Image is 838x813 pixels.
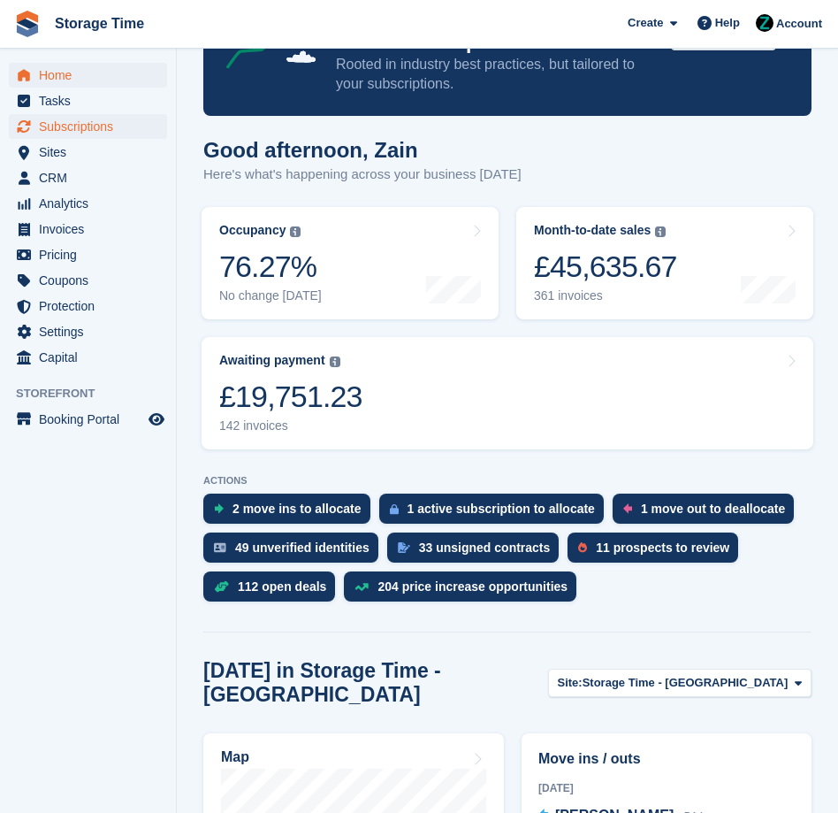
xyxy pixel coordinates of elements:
p: Here's what's happening across your business [DATE] [203,165,522,185]
a: 11 prospects to review [568,533,747,571]
span: Settings [39,319,145,344]
div: £19,751.23 [219,379,362,415]
div: 2 move ins to allocate [232,502,362,516]
img: active_subscription_to_allocate_icon-d502201f5373d7db506a760aba3b589e785aa758c864c3986d89f69b8ff3... [390,503,399,515]
span: Tasks [39,88,145,113]
img: stora-icon-8386f47178a22dfd0bd8f6a31ec36ba5ce8667c1dd55bd0f319d3a0aa187defe.svg [14,11,41,37]
a: 2 move ins to allocate [203,494,379,533]
a: menu [9,345,167,370]
a: Awaiting payment £19,751.23 142 invoices [202,337,813,449]
a: menu [9,268,167,293]
img: move_ins_to_allocate_icon-fdf77a2bb77ea45bf5b3d319d69a93e2d87916cf1d5bf7949dd705db3b84f3ca.svg [214,503,224,514]
a: 33 unsigned contracts [387,533,568,571]
span: Invoices [39,217,145,242]
span: Capital [39,345,145,370]
img: deal-1b604bf984904fb50ccaf53a9ad4b4a5d6e5aea283cecdc64d6e3604feb123c2.svg [214,580,229,593]
a: menu [9,114,167,139]
a: Month-to-date sales £45,635.67 361 invoices [516,207,813,319]
a: 1 active subscription to allocate [379,494,613,533]
a: 49 unverified identities [203,533,387,571]
div: 1 active subscription to allocate [408,502,595,516]
div: 112 open deals [238,579,326,594]
img: move_outs_to_deallocate_icon-f764333ba52eb49d3ac5e1228854f67142a1ed5810a6f6cc68b1a99e826820c5.svg [623,503,632,514]
h2: Move ins / outs [538,748,795,770]
span: Site: [558,674,583,692]
div: Month-to-date sales [534,223,651,238]
span: Sites [39,140,145,165]
div: 361 invoices [534,288,677,303]
a: 112 open deals [203,571,344,610]
div: £45,635.67 [534,249,677,285]
a: menu [9,165,167,190]
div: Awaiting payment [219,353,325,368]
img: icon-info-grey-7440780725fd019a000dd9b08b2336e03edf1995a4989e88bcd33f0948082b44.svg [290,226,301,237]
span: Analytics [39,191,145,216]
a: menu [9,140,167,165]
a: 204 price increase opportunities [344,571,585,610]
a: Preview store [146,409,167,430]
span: Protection [39,294,145,318]
a: menu [9,294,167,318]
img: icon-info-grey-7440780725fd019a000dd9b08b2336e03edf1995a4989e88bcd33f0948082b44.svg [330,357,340,367]
span: Pricing [39,242,145,267]
img: verify_identity-adf6edd0f0f0b5bbfe63781bf79b02c33cf7c696d77639b501bdc392416b5a36.svg [214,542,226,553]
div: 142 invoices [219,418,362,433]
a: menu [9,63,167,88]
div: 1 move out to deallocate [641,502,785,516]
img: icon-info-grey-7440780725fd019a000dd9b08b2336e03edf1995a4989e88bcd33f0948082b44.svg [655,226,666,237]
a: menu [9,191,167,216]
div: [DATE] [538,780,795,796]
a: menu [9,319,167,344]
h2: Map [221,749,249,765]
a: Occupancy 76.27% No change [DATE] [202,207,499,319]
a: menu [9,88,167,113]
img: contract_signature_icon-13c848040528278c33f63329250d36e43548de30e8caae1d1a13099fd9432cc5.svg [398,542,410,553]
span: Help [715,14,740,32]
a: menu [9,407,167,432]
span: Subscriptions [39,114,145,139]
button: Site: Storage Time - [GEOGRAPHIC_DATA] [548,669,812,698]
span: Create [628,14,663,32]
span: Account [776,15,822,33]
a: menu [9,242,167,267]
div: 11 prospects to review [596,541,729,555]
span: Storage Time - [GEOGRAPHIC_DATA] [583,674,788,692]
span: Storefront [16,385,176,403]
a: Storage Time [48,9,151,38]
a: menu [9,217,167,242]
h1: Good afternoon, Zain [203,138,522,162]
a: 1 move out to deallocate [613,494,803,533]
div: 204 price increase opportunities [377,579,568,594]
div: Occupancy [219,223,286,238]
img: Zain Sarwar [756,14,773,32]
span: Coupons [39,268,145,293]
img: price_increase_opportunities-93ffe204e8149a01c8c9dc8f82e8f89637d9d84a8eef4429ea346261dce0b2c0.svg [354,583,369,591]
div: 33 unsigned contracts [419,541,551,555]
p: Rooted in industry best practices, but tailored to your subscriptions. [336,55,657,94]
div: No change [DATE] [219,288,322,303]
span: Home [39,63,145,88]
div: 76.27% [219,249,322,285]
p: ACTIONS [203,475,811,487]
img: prospect-51fa495bee0391a8d652442698ab0144808aea92771e9ea1ae160a38d050c398.svg [578,542,587,553]
span: CRM [39,165,145,190]
h2: [DATE] in Storage Time - [GEOGRAPHIC_DATA] [203,659,548,707]
span: Booking Portal [39,407,145,432]
div: 49 unverified identities [235,541,369,555]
